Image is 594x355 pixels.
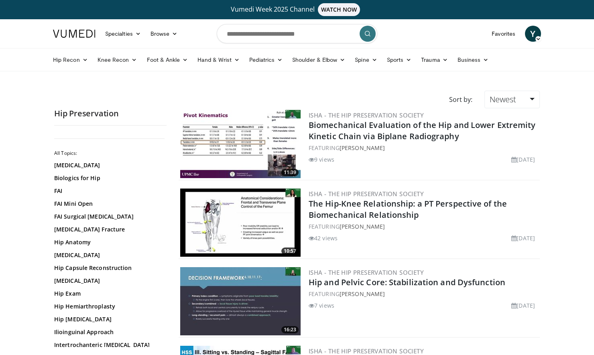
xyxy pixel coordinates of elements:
a: Hand & Wrist [193,52,244,68]
a: Y [525,26,541,42]
a: ISHA - The Hip Preservation Society [309,268,424,276]
img: VuMedi Logo [53,30,96,38]
a: [MEDICAL_DATA] [54,277,163,285]
a: Biologics for Hip [54,174,163,182]
a: [MEDICAL_DATA] [54,161,163,169]
a: Hip Capsule Reconstruction [54,264,163,272]
a: Knee Recon [93,52,142,68]
li: [DATE] [511,234,535,242]
a: [PERSON_NAME] [340,144,385,152]
a: Trauma [416,52,453,68]
a: [MEDICAL_DATA] Fracture [54,225,163,233]
a: FAI Mini Open [54,200,163,208]
span: WATCH NOW [318,3,360,16]
div: FEATURING [309,290,538,298]
a: Favorites [487,26,520,42]
a: [PERSON_NAME] [340,290,385,298]
a: 11:39 [180,110,301,178]
a: Shoulder & Elbow [287,52,350,68]
span: Newest [490,94,516,105]
li: [DATE] [511,301,535,310]
a: Newest [484,91,540,108]
a: Hip Anatomy [54,238,163,246]
a: ISHA - The Hip Preservation Society [309,347,424,355]
a: Hip Hemiarthroplasty [54,302,163,310]
a: [MEDICAL_DATA] [54,251,163,259]
a: [PERSON_NAME] [340,223,385,230]
a: FAI Surgical [MEDICAL_DATA] [54,213,163,221]
a: Hip Exam [54,290,163,298]
a: Specialties [100,26,146,42]
a: Pediatrics [244,52,287,68]
a: Ilioinguinal Approach [54,328,163,336]
a: ISHA - The Hip Preservation Society [309,190,424,198]
img: 6da35c9a-c555-4f75-a3af-495e0ca8239f.300x170_q85_crop-smart_upscale.jpg [180,110,301,178]
a: Intertrochanteric [MEDICAL_DATA] [54,341,163,349]
a: FAI [54,187,163,195]
span: 11:39 [281,169,299,176]
a: 16:23 [180,267,301,335]
h2: All Topics: [54,150,165,156]
h2: Hip Preservation [54,108,167,119]
a: 10:57 [180,189,301,257]
li: 7 views [309,301,334,310]
a: Browse [146,26,183,42]
a: Spine [350,52,382,68]
li: [DATE] [511,155,535,164]
span: 10:57 [281,247,299,255]
li: 42 views [309,234,338,242]
div: FEATURING [309,222,538,231]
li: 9 views [309,155,334,164]
div: FEATURING [309,144,538,152]
img: 292c1307-4274-4cce-a4ae-b6cd8cf7e8aa.300x170_q85_crop-smart_upscale.jpg [180,189,301,257]
a: The Hip-Knee Relationship: a PT Perspective of the Biomechanical Relationship [309,198,507,220]
a: Business [453,52,494,68]
a: Vumedi Week 2025 ChannelWATCH NOW [54,3,540,16]
span: 16:23 [281,326,299,333]
a: Sports [382,52,417,68]
img: f98fa5b6-d79e-4118-8ddc-4ffabcff162a.300x170_q85_crop-smart_upscale.jpg [180,267,301,335]
a: Foot & Ankle [142,52,193,68]
a: Biomechanical Evaluation of the Hip and Lower Extremity Kinetic Chain via Biplane Radiography [309,120,536,142]
a: Hip [MEDICAL_DATA] [54,315,163,323]
a: Hip and Pelvic Core: Stabilization and Dysfunction [309,277,505,288]
a: ISHA - The Hip Preservation Society [309,111,424,119]
input: Search topics, interventions [217,24,377,43]
a: Hip Recon [48,52,93,68]
div: Sort by: [443,91,478,108]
